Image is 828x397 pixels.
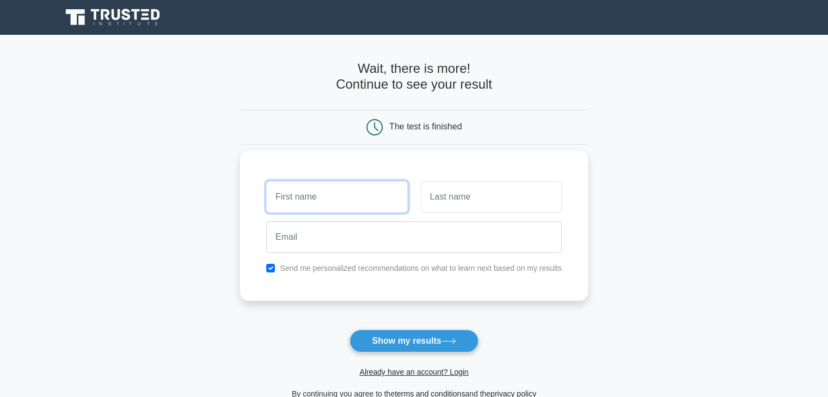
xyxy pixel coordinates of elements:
[280,264,562,272] label: Send me personalized recommendations on what to learn next based on my results
[266,181,407,213] input: First name
[349,330,478,352] button: Show my results
[389,122,462,131] div: The test is finished
[266,221,562,253] input: Email
[240,61,588,92] h4: Wait, there is more! Continue to see your result
[421,181,562,213] input: Last name
[359,368,468,376] a: Already have an account? Login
